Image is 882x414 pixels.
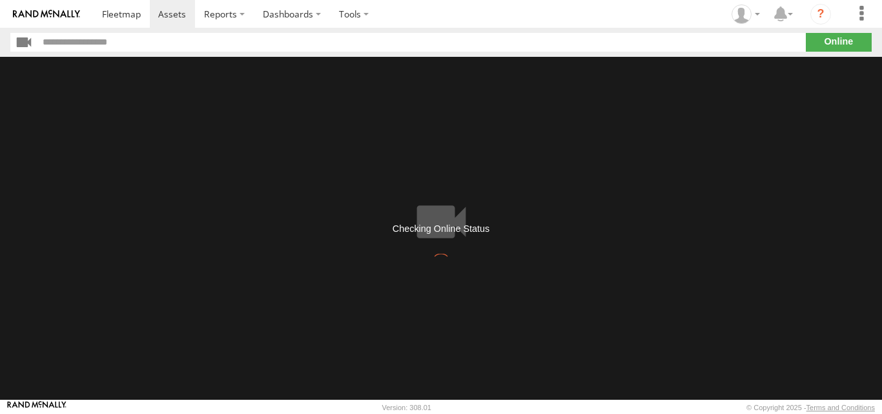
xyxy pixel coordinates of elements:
i: ? [810,4,831,25]
div: Ed Pruneda [727,5,764,24]
a: Terms and Conditions [806,404,875,411]
a: Visit our Website [7,401,67,414]
img: rand-logo.svg [13,10,80,19]
div: © Copyright 2025 - [746,404,875,411]
div: Version: 308.01 [382,404,431,411]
